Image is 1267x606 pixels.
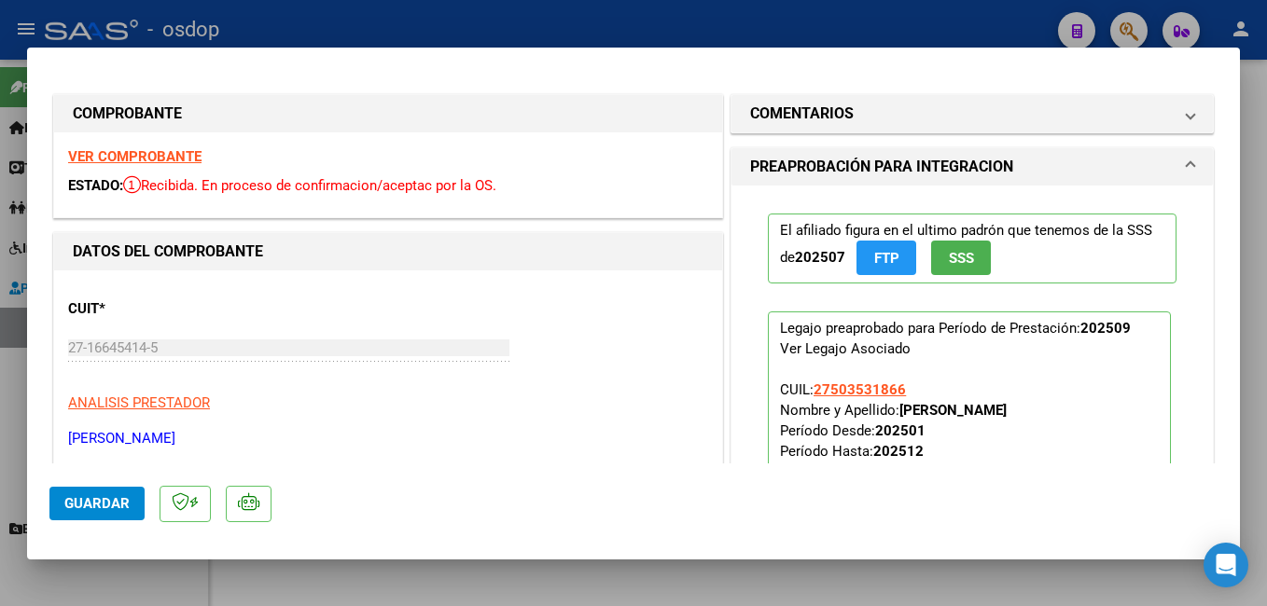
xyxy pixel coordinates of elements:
mat-expansion-panel-header: COMENTARIOS [731,95,1213,132]
p: El afiliado figura en el ultimo padrón que tenemos de la SSS de [768,213,1176,283]
strong: DATOS DEL COMPROBANTE [73,242,263,260]
span: ANALISIS PRESTADOR [68,394,210,411]
div: Open Intercom Messenger [1204,543,1248,587]
div: PREAPROBACIÓN PARA INTEGRACION [731,186,1213,602]
button: FTP [856,241,916,275]
span: Recibida. En proceso de confirmacion/aceptac por la OS. [123,177,496,194]
span: Guardar [64,495,130,512]
button: Guardar [49,487,145,520]
strong: COMPROBANTE [73,104,182,122]
button: SSS [931,241,991,275]
p: [PERSON_NAME] [68,428,708,449]
p: CUIT [68,298,260,320]
h1: COMENTARIOS [750,103,854,125]
span: FTP [874,250,899,267]
p: Legajo preaprobado para Período de Prestación: [768,311,1171,559]
div: Ver Legajo Asociado [780,338,911,359]
span: CUIL: Nombre y Apellido: Período Desde: Período Hasta: Admite Dependencia: [780,381,1159,501]
strong: [PERSON_NAME] [899,402,1007,419]
strong: 202509 [1080,320,1131,337]
strong: 202507 [795,249,845,266]
h1: PREAPROBACIÓN PARA INTEGRACION [750,156,1013,178]
span: SSS [949,250,974,267]
strong: 202501 [875,422,926,439]
strong: 202512 [873,443,924,460]
span: ESTADO: [68,177,123,194]
mat-expansion-panel-header: PREAPROBACIÓN PARA INTEGRACION [731,148,1213,186]
span: 27503531866 [814,381,906,398]
a: VER COMPROBANTE [68,148,202,165]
